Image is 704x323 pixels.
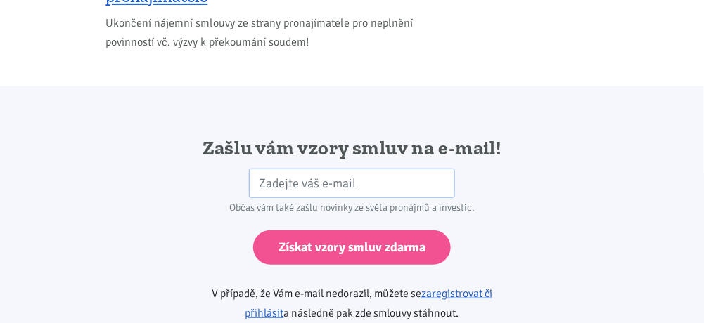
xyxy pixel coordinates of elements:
input: Zadejte váš e-mail [249,169,455,199]
div: Občas vám také zašlu novinky ze světa pronájmů a investic. [193,198,511,218]
input: Získat vzory smluv zdarma [253,230,451,265]
h2: Zašlu vám vzory smluv na e-mail! [193,136,511,161]
p: V případě, že Vám e-mail nedorazil, můžete se a následně pak zde smlouvy stáhnout. [193,284,511,323]
span: Ukončení nájemní smlouvy ze strany pronajímatele pro neplnění povinností vč. výzvy k překoumání s... [106,14,442,52]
